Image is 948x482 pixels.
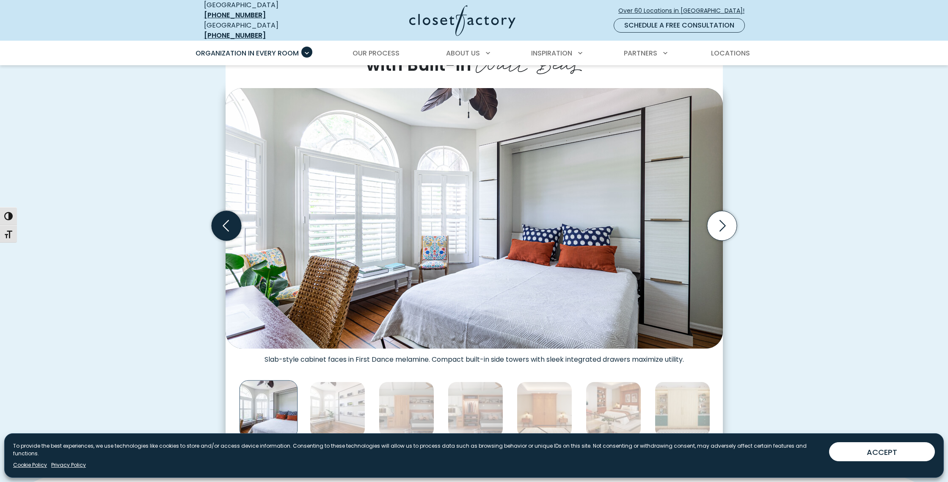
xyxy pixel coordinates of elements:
button: ACCEPT [829,442,935,461]
span: About Us [446,48,480,58]
img: Closet Factory Logo [409,5,515,36]
span: Inspiration [531,48,572,58]
img: Wall bed shown open in Alder clear coat finish with upper storage. [586,382,641,437]
img: Wall bed disguised as a photo gallery installation [310,382,365,437]
span: Locations [711,48,750,58]
span: Over 60 Locations in [GEOGRAPHIC_DATA]! [618,6,751,15]
img: Custom wall bed in upstairs loft area [517,382,572,437]
figcaption: Slab-style cabinet faces in First Dance melamine. Compact built-in side towers with sleek integra... [226,349,723,364]
a: Privacy Policy [51,461,86,469]
nav: Primary Menu [190,42,758,65]
span: Organization in Every Room [196,48,299,58]
p: To provide the best experiences, we use technologies like cookies to store and/or access device i... [13,442,822,457]
button: Next slide [704,208,740,244]
a: Schedule a Free Consultation [614,18,745,33]
a: [PHONE_NUMBER] [204,30,266,40]
span: with Built-In [366,53,471,77]
a: [PHONE_NUMBER] [204,10,266,20]
img: Features LED-lit hanging rods, adjustable shelves, and pull-out shoe storage. Built-in desk syste... [448,382,503,437]
img: Wall bed with built in cabinetry and workstation [379,382,434,437]
a: Cookie Policy [13,461,47,469]
button: Previous slide [208,208,245,244]
img: Light woodgrain wall bed closed with flanking green drawer units and open shelving for accessorie... [655,382,710,437]
span: Our Process [353,48,400,58]
span: Partners [624,48,657,58]
a: Over 60 Locations in [GEOGRAPHIC_DATA]! [618,3,752,18]
img: Murphy bed with a hidden frame wall feature [239,380,298,439]
img: Murphy bed with a hidden frame wall feature [226,88,723,349]
div: [GEOGRAPHIC_DATA] [204,20,327,41]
